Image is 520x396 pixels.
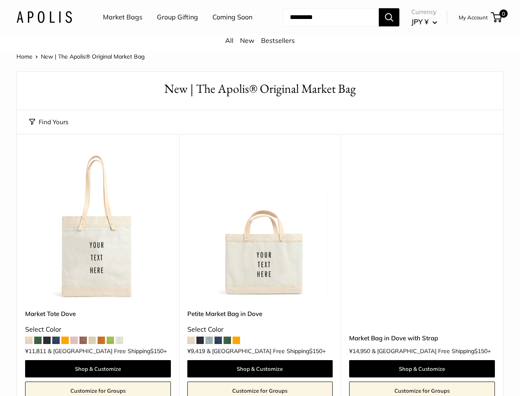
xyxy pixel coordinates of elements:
[474,347,487,355] span: $150
[349,348,370,354] span: ¥14,950
[150,347,163,355] span: $150
[379,8,399,26] button: Search
[25,309,171,318] a: Market Tote Dove
[411,17,429,26] span: JPY ¥
[16,53,33,60] a: Home
[16,11,72,23] img: Apolis
[25,360,171,377] a: Shop & Customize
[187,323,333,336] div: Select Color
[187,309,333,318] a: Petite Market Bag in Dove
[25,323,171,336] div: Select Color
[48,348,167,354] span: & [GEOGRAPHIC_DATA] Free Shipping +
[25,155,171,301] a: Market Tote DoveMarket Tote Dove
[225,36,233,45] a: All
[187,348,205,354] span: ¥9,419
[16,51,145,62] nav: Breadcrumb
[187,360,333,377] a: Shop & Customize
[261,36,295,45] a: Bestsellers
[103,11,142,24] a: Market Bags
[492,12,502,22] a: 0
[283,8,379,26] input: Search...
[240,36,254,45] a: New
[41,53,145,60] span: New | The Apolis® Original Market Bag
[459,12,488,22] a: My Account
[187,155,333,301] a: Petite Market Bag in DovePetite Market Bag in Dove
[349,333,495,343] a: Market Bag in Dove with Strap
[411,15,437,28] button: JPY ¥
[212,11,252,24] a: Coming Soon
[349,360,495,377] a: Shop & Customize
[29,116,68,128] button: Find Yours
[157,11,198,24] a: Group Gifting
[187,155,333,301] img: Petite Market Bag in Dove
[309,347,322,355] span: $150
[411,6,437,18] span: Currency
[499,9,508,18] span: 0
[25,155,171,301] img: Market Tote Dove
[25,348,46,354] span: ¥11,811
[372,348,491,354] span: & [GEOGRAPHIC_DATA] Free Shipping +
[349,155,495,301] a: Market Bag in Dove with StrapMarket Bag in Dove with Strap
[207,348,326,354] span: & [GEOGRAPHIC_DATA] Free Shipping +
[29,80,491,98] h1: New | The Apolis® Original Market Bag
